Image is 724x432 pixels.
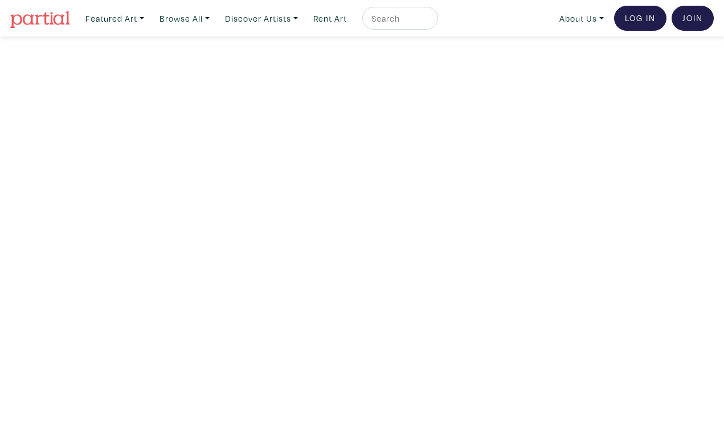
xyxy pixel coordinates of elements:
a: Log In [614,6,666,31]
a: Join [672,6,714,31]
a: About Us [554,7,609,30]
a: Rent Art [308,7,352,30]
a: Discover Artists [220,7,303,30]
a: Featured Art [80,7,149,30]
a: Browse All [154,7,215,30]
input: Search [370,11,427,26]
